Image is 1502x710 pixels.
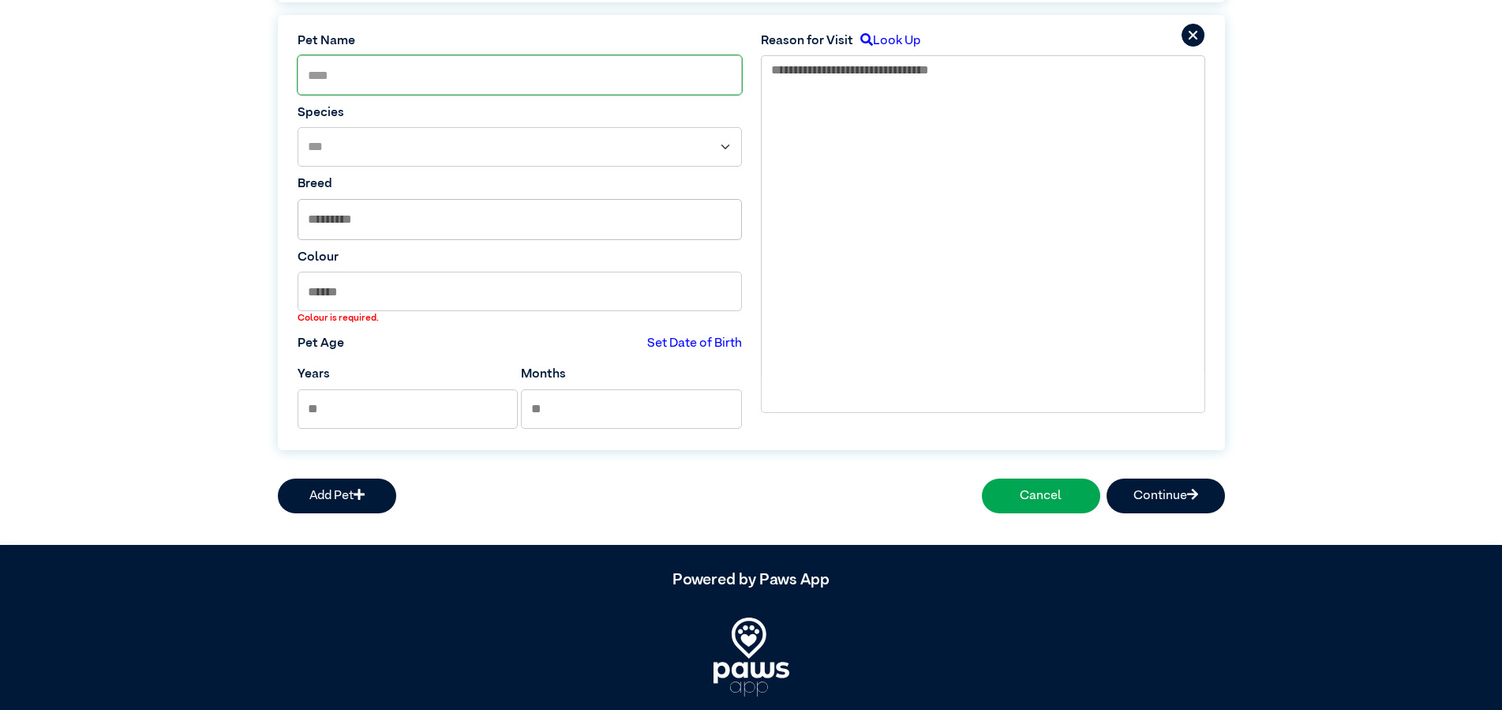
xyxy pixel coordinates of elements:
[982,479,1100,513] button: Cancel
[298,334,344,353] label: Pet Age
[298,311,742,325] label: Colour is required.
[278,479,396,513] button: Add Pet
[521,365,566,384] label: Months
[298,32,742,51] label: Pet Name
[853,32,920,51] label: Look Up
[761,32,853,51] label: Reason for Visit
[298,103,742,122] label: Species
[298,365,330,384] label: Years
[647,334,742,353] label: Set Date of Birth
[1107,479,1225,513] button: Continue
[298,248,742,267] label: Colour
[298,175,742,193] label: Breed
[714,618,789,697] img: PawsApp
[278,570,1225,589] h5: Powered by Paws App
